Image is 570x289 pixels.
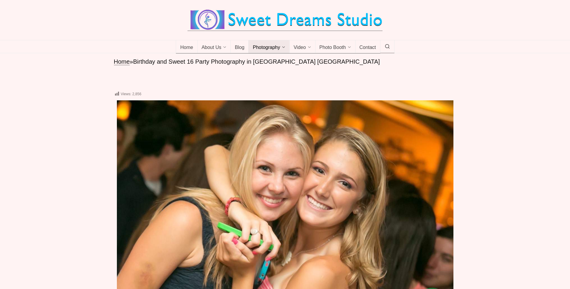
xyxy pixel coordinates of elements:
[315,40,355,53] a: Photo Booth
[187,9,383,31] img: Best Wedding Event Photography Photo Booth Videography NJ NY
[294,45,306,51] span: Video
[202,45,221,51] span: About Us
[197,40,231,53] a: About Us
[235,45,244,51] span: Blog
[319,45,346,51] span: Photo Booth
[132,92,141,96] span: 2,856
[253,45,280,51] span: Photography
[130,58,133,65] span: »
[289,40,315,53] a: Video
[248,40,290,53] a: Photography
[230,40,249,53] a: Blog
[114,58,456,66] nav: breadcrumbs
[133,58,380,65] span: Birthday and Sweet 16 Party Photography in [GEOGRAPHIC_DATA] [GEOGRAPHIC_DATA]
[176,40,198,53] a: Home
[359,45,376,51] span: Contact
[355,40,380,53] a: Contact
[180,45,193,51] span: Home
[114,58,130,65] a: Home
[121,92,131,96] span: Views:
